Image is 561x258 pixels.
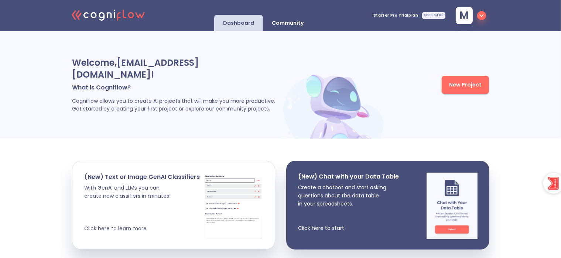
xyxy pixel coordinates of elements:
[72,57,281,81] p: Welcome, [EMAIL_ADDRESS][DOMAIN_NAME] !
[442,76,489,94] button: New Project
[459,10,469,21] span: m
[272,20,304,27] p: Community
[281,68,388,139] img: header robot
[298,173,399,180] p: (New) Chat with your Data Table
[373,14,418,17] span: Starter Pro Trial plan
[422,12,445,19] div: SEE USAGE
[72,84,281,91] p: What is Cogniflow?
[84,184,200,232] p: With GenAI and LLMs you can create new classifiers in minutes! Click here to learn more
[223,20,254,27] p: Dashboard
[72,97,281,113] p: Cogniflow allows you to create AI projects that will make you more productive. Get started by cre...
[84,173,200,181] p: (New) Text or Image GenAI Classifiers
[449,80,482,89] span: New Project
[450,5,489,26] button: m
[427,173,478,239] img: chat img
[298,183,399,232] p: Create a chatbot and start asking questions about the data table in your spreadsheets. Click here...
[203,173,263,240] img: cards stack img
